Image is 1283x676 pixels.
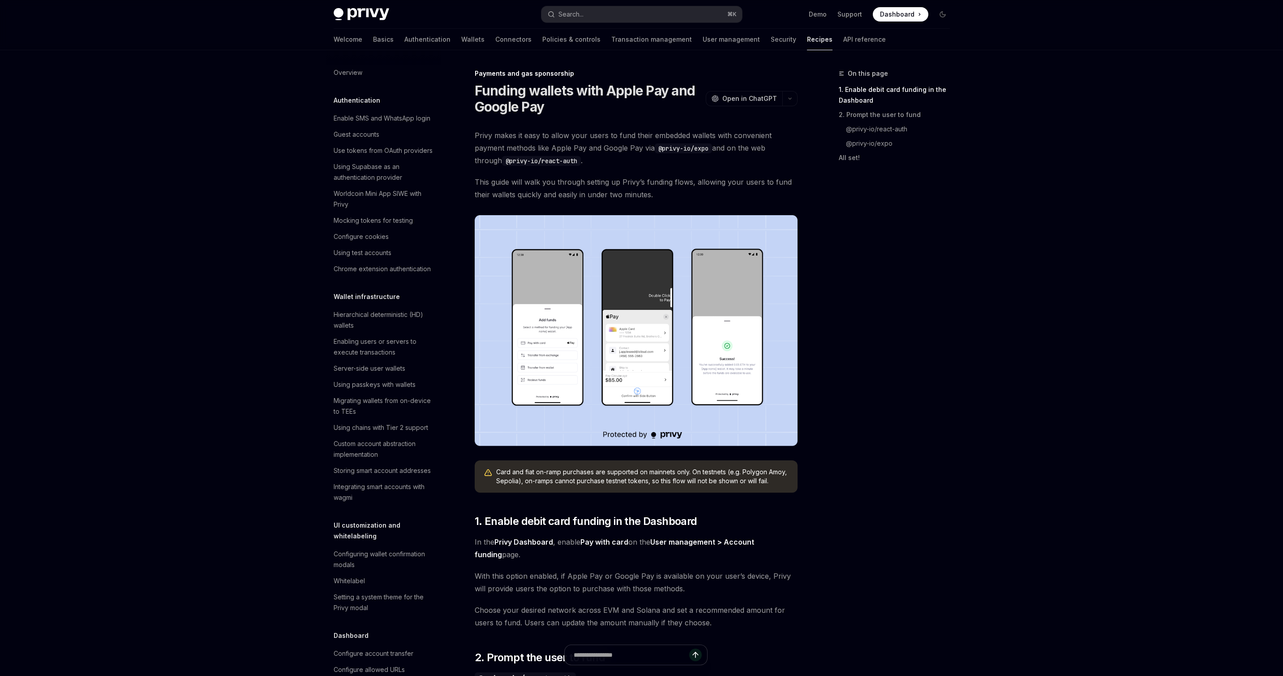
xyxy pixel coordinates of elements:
img: dark logo [334,8,389,21]
div: Configuring wallet confirmation modals [334,549,436,570]
code: @privy-io/expo [655,143,712,153]
a: Configure account transfer [326,646,441,662]
a: Storing smart account addresses [326,463,441,479]
div: Setting a system theme for the Privy modal [334,592,436,613]
h5: UI customization and whitelabeling [334,520,441,542]
a: @privy-io/expo [839,136,957,151]
a: Migrating wallets from on-device to TEEs [326,393,441,420]
span: In the , enable on the page. [475,536,798,561]
div: Whitelabel [334,576,365,586]
a: Configuring wallet confirmation modals [326,546,441,573]
a: Dashboard [873,7,928,22]
div: Enabling users or servers to execute transactions [334,336,436,358]
a: Enabling users or servers to execute transactions [326,334,441,360]
a: Using test accounts [326,245,441,261]
a: 2. Prompt the user to fund [839,108,957,122]
div: Migrating wallets from on-device to TEEs [334,395,436,417]
h1: Funding wallets with Apple Pay and Google Pay [475,82,702,115]
div: Chrome extension authentication [334,264,431,274]
div: Configure account transfer [334,648,413,659]
a: Overview [326,65,441,81]
h5: Authentication [334,95,380,106]
a: Configure cookies [326,229,441,245]
a: Using passkeys with wallets [326,377,441,393]
a: Support [837,10,862,19]
a: Recipes [807,29,832,50]
a: Privy Dashboard [494,537,553,547]
a: Whitelabel [326,573,441,589]
a: Integrating smart accounts with wagmi [326,479,441,506]
a: User management [703,29,760,50]
div: Use tokens from OAuth providers [334,145,433,156]
a: @privy-io/react-auth [839,122,957,136]
div: Payments and gas sponsorship [475,69,798,78]
a: Guest accounts [326,126,441,143]
div: Storing smart account addresses [334,465,431,476]
a: Chrome extension authentication [326,261,441,277]
button: Search...⌘K [541,6,742,22]
a: Welcome [334,29,362,50]
a: API reference [843,29,886,50]
a: Hierarchical deterministic (HD) wallets [326,307,441,334]
span: With this option enabled, if Apple Pay or Google Pay is available on your user’s device, Privy wi... [475,570,798,595]
h5: Wallet infrastructure [334,291,400,302]
div: Enable SMS and WhatsApp login [334,113,430,124]
div: Mocking tokens for testing [334,215,413,226]
span: Choose your desired network across EVM and Solana and set a recommended amount for users to fund.... [475,604,798,629]
a: Use tokens from OAuth providers [326,143,441,159]
span: 1. Enable debit card funding in the Dashboard [475,514,697,529]
span: ⌘ K [727,11,737,18]
svg: Warning [484,468,493,477]
a: 1. Enable debit card funding in the Dashboard [839,82,957,108]
input: Ask a question... [574,645,689,665]
span: Dashboard [880,10,914,19]
a: Transaction management [611,29,692,50]
div: Overview [334,67,362,78]
div: Server-side user wallets [334,363,405,374]
strong: Pay with card [580,537,628,546]
span: Privy makes it easy to allow your users to fund their embedded wallets with convenient payment me... [475,129,798,167]
a: Mocking tokens for testing [326,212,441,229]
a: Security [771,29,796,50]
div: Card and fiat on-ramp purchases are supported on mainnets only. On testnets (e.g. Polygon Amoy, S... [496,468,789,485]
button: Open in ChatGPT [706,91,782,106]
a: Enable SMS and WhatsApp login [326,110,441,126]
code: @privy-io/react-auth [502,156,581,166]
a: Policies & controls [542,29,601,50]
span: On this page [848,68,888,79]
div: Using passkeys with wallets [334,379,416,390]
div: Using Supabase as an authentication provider [334,161,436,183]
a: Wallets [461,29,485,50]
span: Open in ChatGPT [722,94,777,103]
div: Configure allowed URLs [334,664,405,675]
div: Worldcoin Mini App SIWE with Privy [334,188,436,210]
img: card-based-funding [475,215,798,446]
a: Basics [373,29,394,50]
span: This guide will walk you through setting up Privy’s funding flows, allowing your users to fund th... [475,176,798,201]
div: Guest accounts [334,129,379,140]
a: Setting a system theme for the Privy modal [326,589,441,616]
div: Search... [558,9,584,20]
a: Worldcoin Mini App SIWE with Privy [326,186,441,212]
a: Demo [809,10,827,19]
div: Integrating smart accounts with wagmi [334,481,436,503]
a: Custom account abstraction implementation [326,436,441,463]
a: Using chains with Tier 2 support [326,420,441,436]
div: Hierarchical deterministic (HD) wallets [334,309,436,331]
div: Using chains with Tier 2 support [334,422,428,433]
button: Send message [689,649,702,661]
a: Server-side user wallets [326,360,441,377]
a: Connectors [495,29,532,50]
a: Authentication [404,29,451,50]
a: Using Supabase as an authentication provider [326,159,441,186]
div: Custom account abstraction implementation [334,438,436,460]
a: All set! [839,151,957,165]
button: Toggle dark mode [935,7,950,22]
h5: Dashboard [334,630,369,641]
div: Using test accounts [334,247,391,258]
div: Configure cookies [334,231,389,242]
